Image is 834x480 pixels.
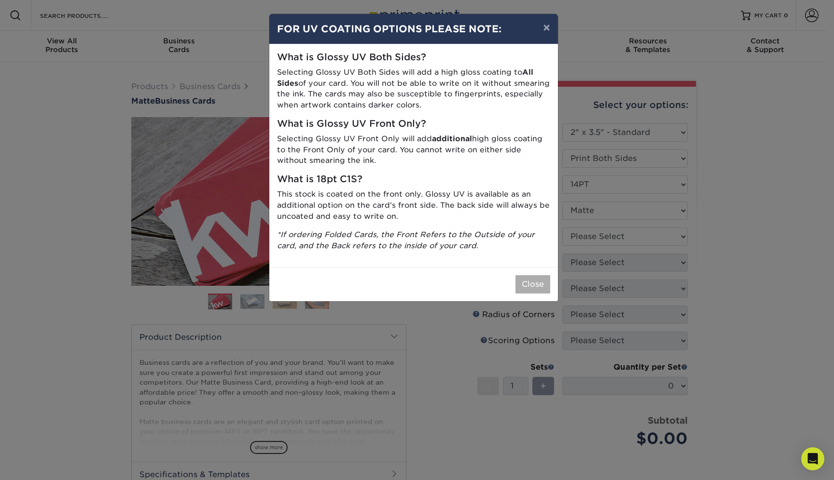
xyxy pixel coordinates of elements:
[277,133,550,166] p: Selecting Glossy UV Front Only will add high gloss coating to the Front Only of your card. You ca...
[277,189,550,222] p: This stock is coated on the front only. Glossy UV is available as an additional option on the car...
[277,67,550,111] p: Selecting Glossy UV Both Sides will add a high gloss coating to of your card. You will not be abl...
[432,134,472,143] strong: additional
[277,230,535,250] i: *If ordering Folded Cards, the Front Refers to the Outside of your card, and the Back refers to t...
[277,67,533,88] strong: All Sides
[801,447,824,470] div: Open Intercom Messenger
[277,52,550,63] h5: What is Glossy UV Both Sides?
[277,119,550,130] h5: What is Glossy UV Front Only?
[515,275,550,293] button: Close
[277,22,550,36] h4: FOR UV COATING OPTIONS PLEASE NOTE:
[535,14,557,41] button: ×
[277,174,550,185] h5: What is 18pt C1S?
